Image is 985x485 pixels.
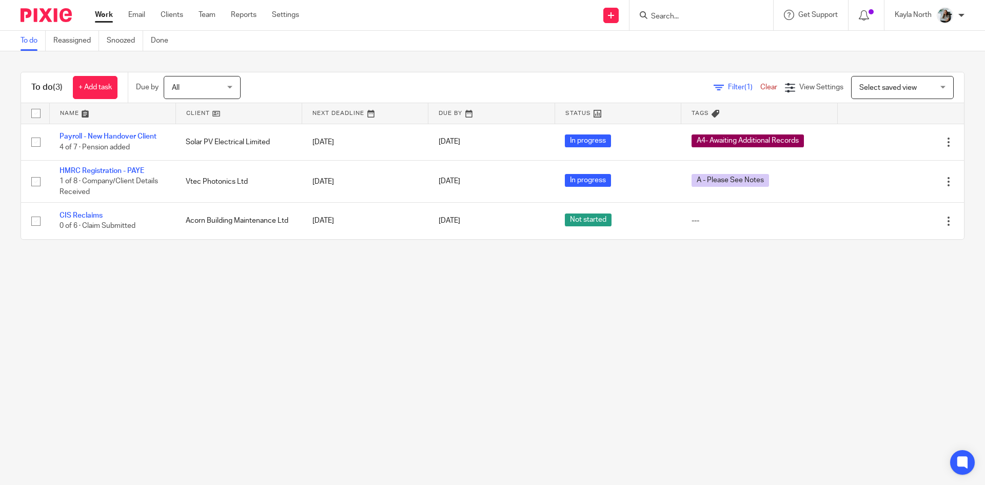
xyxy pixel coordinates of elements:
span: 0 of 6 · Claim Submitted [60,223,135,230]
span: [DATE] [439,139,460,146]
a: Reassigned [53,31,99,51]
td: [DATE] [302,203,428,239]
span: All [172,84,180,91]
td: Vtec Photonics Ltd [175,160,302,202]
span: Select saved view [859,84,917,91]
a: Reports [231,10,257,20]
p: Kayla North [895,10,932,20]
a: Payroll - New Handover Client [60,133,156,140]
span: A4- Awaiting Additional Records [692,134,804,147]
a: Clients [161,10,183,20]
span: (1) [744,84,753,91]
div: --- [692,216,828,226]
a: HMRC Registration - PAYE [60,167,144,174]
span: [DATE] [439,178,460,185]
span: View Settings [799,84,843,91]
a: + Add task [73,76,117,99]
span: [DATE] [439,218,460,225]
a: Done [151,31,176,51]
input: Search [650,12,742,22]
span: A - Please See Notes [692,174,769,187]
span: (3) [53,83,63,91]
span: Get Support [798,11,838,18]
a: Snoozed [107,31,143,51]
td: [DATE] [302,160,428,202]
td: Acorn Building Maintenance Ltd [175,203,302,239]
span: 1 of 8 · Company/Client Details Received [60,178,158,196]
span: 4 of 7 · Pension added [60,144,130,151]
img: Profile%20Photo.png [937,7,953,24]
span: Not started [565,214,612,226]
a: To do [21,31,46,51]
span: Tags [692,110,709,116]
a: Team [199,10,215,20]
a: Work [95,10,113,20]
p: Due by [136,82,159,92]
a: Clear [760,84,777,91]
td: [DATE] [302,124,428,160]
span: In progress [565,174,611,187]
td: Solar PV Electrical Limited [175,124,302,160]
a: Settings [272,10,299,20]
a: CIS Reclaims [60,212,103,219]
a: Email [128,10,145,20]
span: Filter [728,84,760,91]
img: Pixie [21,8,72,22]
h1: To do [31,82,63,93]
span: In progress [565,134,611,147]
